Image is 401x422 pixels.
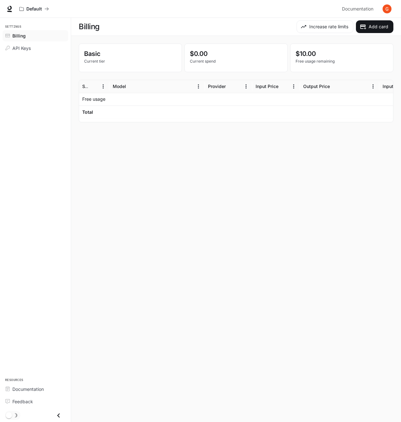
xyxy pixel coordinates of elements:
[3,396,68,407] a: Feedback
[303,84,330,89] div: Output Price
[3,30,68,41] a: Billing
[12,398,33,405] span: Feedback
[368,82,378,91] button: Menu
[127,82,136,91] button: Sort
[383,4,391,13] img: User avatar
[331,82,340,91] button: Sort
[339,3,378,15] a: Documentation
[190,49,282,58] p: $0.00
[89,82,98,91] button: Sort
[342,5,373,13] span: Documentation
[3,384,68,395] a: Documentation
[79,20,100,33] h1: Billing
[289,82,298,91] button: Menu
[17,3,52,15] button: All workspaces
[12,386,44,392] span: Documentation
[82,109,93,115] h6: Total
[82,96,105,102] p: Free usage
[84,58,177,64] p: Current tier
[297,20,353,33] button: Increase rate limits
[190,58,282,64] p: Current spend
[82,84,88,89] div: Service
[12,45,31,51] span: API Keys
[296,49,388,58] p: $10.00
[208,84,226,89] div: Provider
[241,82,251,91] button: Menu
[279,82,289,91] button: Sort
[356,20,393,33] button: Add card
[3,43,68,54] a: API Keys
[194,82,203,91] button: Menu
[383,84,393,89] div: Input
[296,58,388,64] p: Free usage remaining
[256,84,278,89] div: Input Price
[12,32,26,39] span: Billing
[113,84,126,89] div: Model
[26,6,42,12] p: Default
[51,409,66,422] button: Close drawer
[226,82,236,91] button: Sort
[84,49,177,58] p: Basic
[381,3,393,15] button: User avatar
[6,412,12,419] span: Dark mode toggle
[98,82,108,91] button: Menu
